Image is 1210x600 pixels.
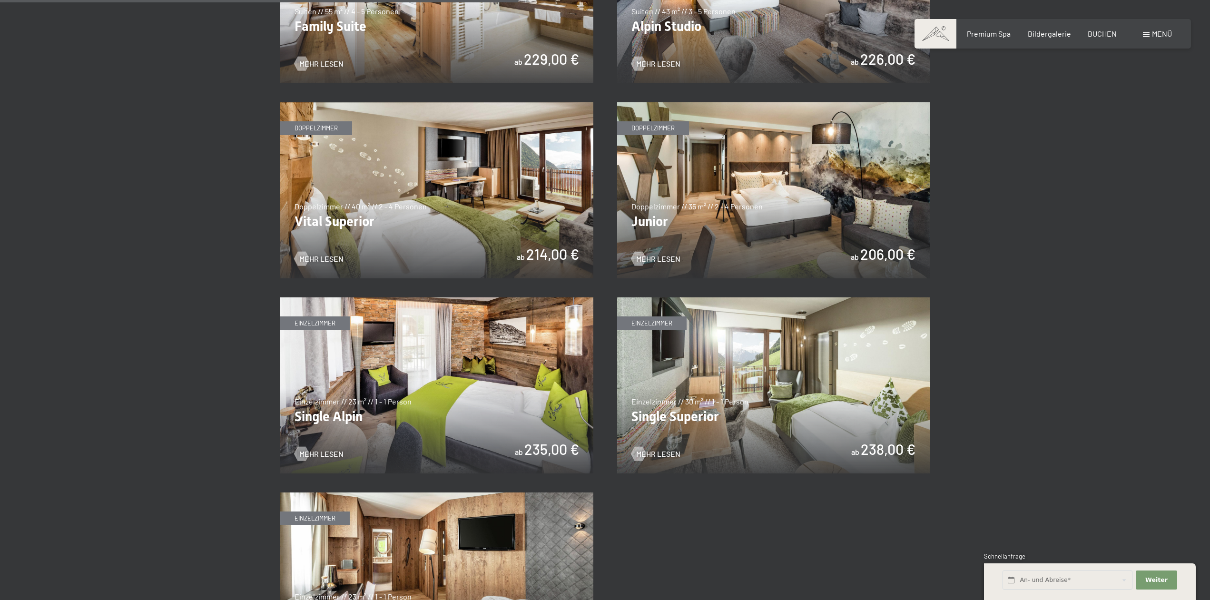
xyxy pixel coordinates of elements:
[984,552,1025,560] span: Schnellanfrage
[636,254,680,264] span: Mehr Lesen
[636,59,680,69] span: Mehr Lesen
[299,59,344,69] span: Mehr Lesen
[617,297,930,473] img: Single Superior
[295,59,344,69] a: Mehr Lesen
[280,103,593,108] a: Vital Superior
[1152,29,1172,38] span: Menü
[617,298,930,304] a: Single Superior
[631,254,680,264] a: Mehr Lesen
[280,297,593,473] img: Single Alpin
[1145,576,1168,584] span: Weiter
[1028,29,1071,38] a: Bildergalerie
[617,102,930,278] img: Junior
[299,254,344,264] span: Mehr Lesen
[299,449,344,459] span: Mehr Lesen
[1136,570,1177,590] button: Weiter
[617,103,930,108] a: Junior
[967,29,1011,38] a: Premium Spa
[295,254,344,264] a: Mehr Lesen
[1088,29,1117,38] a: BUCHEN
[280,493,593,499] a: Single Relax
[631,59,680,69] a: Mehr Lesen
[295,449,344,459] a: Mehr Lesen
[631,449,680,459] a: Mehr Lesen
[636,449,680,459] span: Mehr Lesen
[280,102,593,278] img: Vital Superior
[280,298,593,304] a: Single Alpin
